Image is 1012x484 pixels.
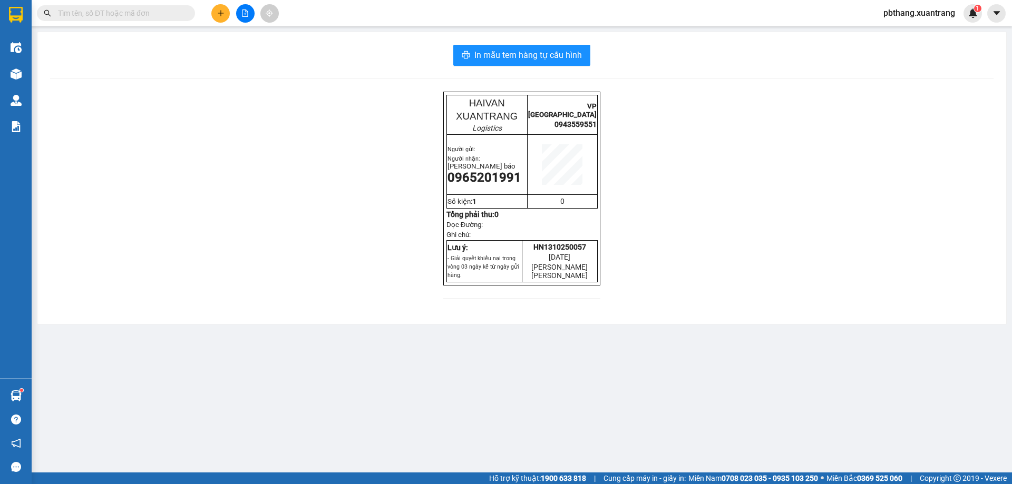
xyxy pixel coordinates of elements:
[453,45,590,66] button: printerIn mẫu tem hàng tự cấu hình
[260,4,279,23] button: aim
[447,155,515,170] span: Người nhận:
[533,243,586,251] span: HN1310250057
[474,48,582,62] span: In mẫu tem hàng tự cấu hình
[447,170,521,185] span: 0965201991
[987,4,1006,23] button: caret-down
[44,9,51,17] span: search
[11,68,22,80] img: warehouse-icon
[446,231,471,239] span: Ghi chú:
[554,120,597,129] span: 0943559551
[875,6,964,19] span: pbthang.xuantrang
[722,474,818,482] strong: 0708 023 035 - 0935 103 250
[541,474,586,482] strong: 1900 633 818
[968,8,978,18] img: icon-new-feature
[11,438,21,448] span: notification
[528,102,597,118] span: VP [GEOGRAPHIC_DATA]
[11,121,22,132] img: solution-icon
[447,197,476,205] span: Số kiện:
[11,390,22,401] img: warehouse-icon
[20,389,23,392] sup: 1
[494,210,499,219] span: 0
[489,472,586,484] span: Hỗ trợ kỹ thuật:
[241,9,249,17] span: file-add
[446,210,499,219] strong: Tổng phải thu:
[821,476,824,480] span: ⚪️
[604,472,686,484] span: Cung cấp máy in - giấy in:
[472,124,502,132] em: Logistics
[447,162,515,170] span: [PERSON_NAME] báo
[594,472,596,484] span: |
[826,472,902,484] span: Miền Bắc
[531,263,588,280] span: [PERSON_NAME] [PERSON_NAME]
[11,42,22,53] img: warehouse-icon
[974,5,981,12] sup: 1
[469,97,505,108] span: HAIVAN
[549,253,570,261] span: [DATE]
[9,7,23,23] img: logo-vxr
[446,221,483,229] span: Dọc Đường:
[456,111,518,122] span: XUANTRANG
[560,197,565,205] span: 0
[447,243,468,252] strong: Lưu ý:
[910,472,912,484] span: |
[236,4,255,23] button: file-add
[266,9,273,17] span: aim
[688,472,818,484] span: Miền Nam
[992,8,1001,18] span: caret-down
[11,414,21,424] span: question-circle
[58,7,182,19] input: Tìm tên, số ĐT hoặc mã đơn
[857,474,902,482] strong: 0369 525 060
[953,475,961,482] span: copyright
[11,95,22,106] img: warehouse-icon
[217,9,225,17] span: plus
[447,146,475,153] span: Người gửi:
[211,4,230,23] button: plus
[976,5,979,12] span: 1
[447,255,519,279] span: - Giải quyết khiếu nại trong vòng 03 ngày kể từ ngày gửi hàng.
[472,197,476,205] span: 1
[11,462,21,472] span: message
[462,51,470,61] span: printer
